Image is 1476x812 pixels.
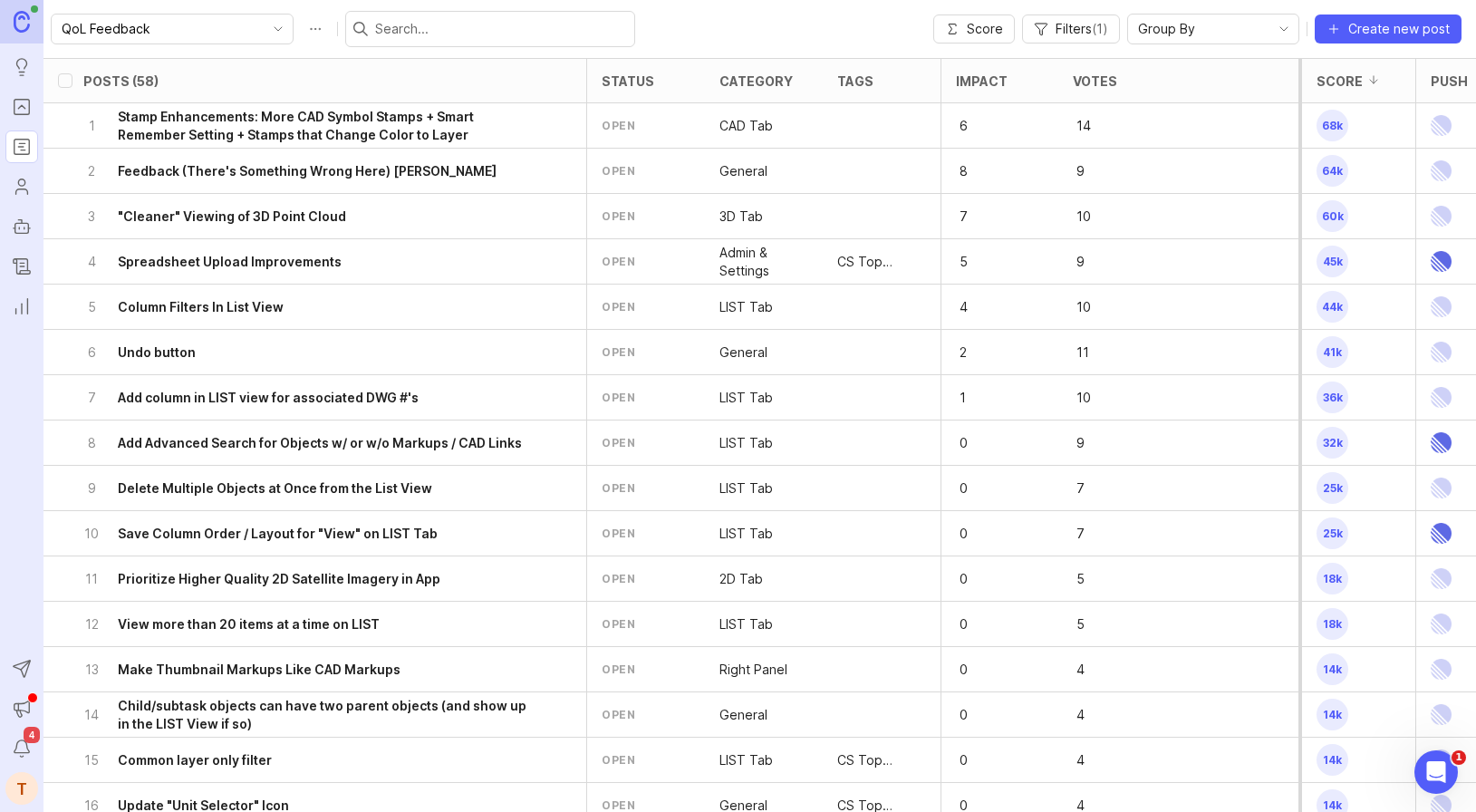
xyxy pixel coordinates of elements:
button: T [5,772,38,805]
p: 12 [83,615,100,633]
img: Linear Logo [1431,602,1452,646]
button: Send to Autopilot [5,652,38,685]
h6: Undo button [118,343,196,362]
h6: Common layer only filter [118,751,272,769]
div: status [602,74,654,88]
a: Portal [5,91,38,123]
div: General [719,343,767,362]
p: 0 [956,521,1012,546]
h6: Add Advanced Search for Objects w/ or w/o Markups / CAD Links [118,434,522,452]
p: Right Panel [719,661,787,679]
span: 64k [1317,155,1348,187]
p: 5 [1073,566,1129,592]
div: 3D Tab [719,208,763,226]
button: Create new post [1315,14,1462,43]
span: ( 1 ) [1092,21,1108,36]
p: 0 [956,748,1012,773]
button: 12View more than 20 items at a time on LIST [83,602,535,646]
img: Linear Logo [1431,466,1452,510]
div: LIST Tab [719,615,773,633]
div: open [602,707,635,722]
p: 2 [956,340,1012,365]
img: Linear Logo [1431,330,1452,374]
p: 9 [1073,249,1129,275]
input: Search... [375,19,627,39]
p: CS Top Request [837,751,926,769]
p: 2D Tab [719,570,763,588]
div: Impact [956,74,1008,88]
div: Votes [1073,74,1117,88]
h6: Make Thumbnail Markups Like CAD Markups [118,661,400,679]
div: LIST Tab [719,479,773,498]
span: 14k [1317,744,1348,776]
p: LIST Tab [719,389,773,407]
p: 8 [83,434,100,452]
img: Linear Logo [1431,692,1452,737]
div: open [602,254,635,269]
p: 14 [1073,113,1129,139]
p: 7 [1073,521,1129,546]
button: 3"Cleaner" Viewing of 3D Point Cloud [83,194,535,238]
p: 0 [956,612,1012,637]
span: 1 [1452,750,1466,765]
p: 1 [956,385,1012,411]
h6: View more than 20 items at a time on LIST [118,615,380,633]
span: Group By [1138,19,1195,39]
h6: Feedback (There's Something Wrong Here) [PERSON_NAME] [118,162,497,180]
div: toggle menu [1127,14,1299,44]
p: 9 [1073,159,1129,184]
img: Canny Home [14,11,30,32]
p: 13 [83,661,100,679]
button: 6Undo button [83,330,535,374]
span: 14k [1317,653,1348,685]
div: toggle menu [51,14,294,44]
div: LIST Tab [719,751,773,769]
p: LIST Tab [719,434,773,452]
img: Linear Logo [1431,194,1452,238]
p: 6 [83,343,100,362]
button: 14Child/subtask objects can have two parent objects (and show up in the LIST View if so) [83,692,535,737]
button: 9Delete Multiple Objects at Once from the List View [83,466,535,510]
div: open [602,163,635,179]
p: 4 [1073,657,1129,682]
div: open [602,616,635,632]
span: 36k [1317,382,1348,413]
img: Linear Logo [1431,511,1452,556]
p: 10 [1073,385,1129,411]
p: Admin & Settings [719,244,808,280]
iframe: Intercom live chat [1414,750,1458,794]
img: Linear Logo [1431,103,1452,148]
div: open [602,208,635,224]
div: open [602,299,635,314]
h6: Child/subtask objects can have two parent objects (and show up in the LIST View if so) [118,697,535,733]
div: open [602,752,635,768]
p: 2 [83,162,100,180]
img: Linear Logo [1431,647,1452,691]
img: Linear Logo [1431,239,1452,284]
p: General [719,162,767,180]
span: 25k [1317,472,1348,504]
img: Linear Logo [1431,738,1452,782]
button: Notifications [5,732,38,765]
p: 10 [1073,295,1129,320]
button: 15Common layer only filter [83,738,535,782]
img: Linear Logo [1431,556,1452,601]
h6: Stamp Enhancements: More CAD Symbol Stamps + Smart Remember Setting + Stamps that Change Color to... [118,108,535,144]
div: open [602,344,635,360]
input: QoL Feedback [62,19,262,39]
div: open [602,662,635,677]
p: 3 [83,208,100,226]
button: Filters(1) [1022,14,1120,43]
p: LIST Tab [719,525,773,543]
p: 4 [956,295,1012,320]
img: Linear Logo [1431,149,1452,193]
p: 4 [1073,702,1129,728]
button: 8Add Advanced Search for Objects w/ or w/o Markups / CAD Links [83,420,535,465]
h6: Save Column Order / Layout for "View" on LIST Tab [118,525,438,543]
div: category [719,74,793,88]
span: 18k [1317,563,1348,594]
